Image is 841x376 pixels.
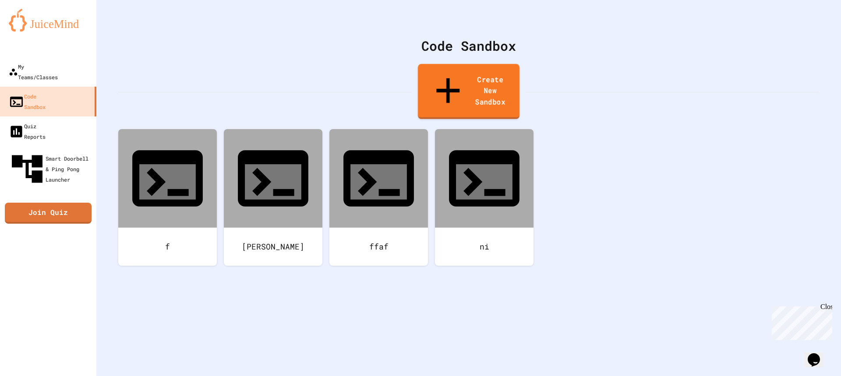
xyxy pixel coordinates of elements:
div: Chat with us now!Close [4,4,60,56]
a: Create New Sandbox [418,64,519,119]
img: logo-orange.svg [9,9,88,32]
div: ffaf [329,228,428,266]
a: ffaf [329,129,428,266]
div: [PERSON_NAME] [224,228,322,266]
a: [PERSON_NAME] [224,129,322,266]
div: ni [435,228,534,266]
iframe: chat widget [768,303,832,340]
div: f [118,228,217,266]
iframe: chat widget [804,341,832,367]
a: ni [435,129,534,266]
a: Join Quiz [5,203,92,224]
div: Quiz Reports [9,121,46,142]
a: f [118,129,217,266]
div: Code Sandbox [9,91,46,112]
div: Code Sandbox [118,36,819,56]
div: My Teams/Classes [9,61,58,82]
div: Smart Doorbell & Ping Pong Launcher [9,151,93,187]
